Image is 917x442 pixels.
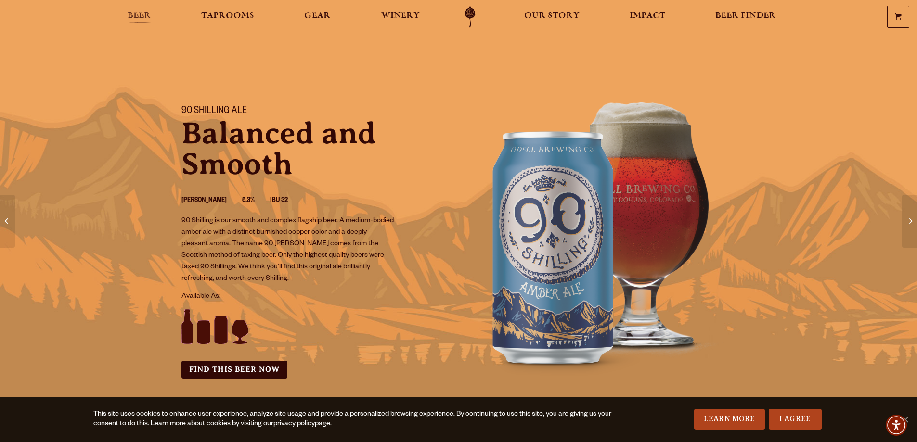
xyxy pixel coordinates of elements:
[623,6,672,28] a: Impact
[181,291,447,303] p: Available As:
[304,12,331,20] span: Gear
[298,6,337,28] a: Gear
[181,195,242,207] li: [PERSON_NAME]
[381,12,420,20] span: Winery
[769,409,822,430] a: I Agree
[270,195,303,207] li: IBU 32
[181,215,394,285] p: 90 Shilling is our smooth and complex flagship beer. A medium-bodied amber ale with a distinct bu...
[201,12,254,20] span: Taprooms
[452,6,488,28] a: Odell Home
[181,361,287,379] a: Find this Beer Now
[93,410,615,429] div: This site uses cookies to enhance user experience, analyze site usage and provide a personalized ...
[375,6,426,28] a: Winery
[518,6,586,28] a: Our Story
[715,12,776,20] span: Beer Finder
[524,12,580,20] span: Our Story
[694,409,765,430] a: Learn More
[121,6,157,28] a: Beer
[630,12,665,20] span: Impact
[242,195,270,207] li: 5.3%
[181,118,447,179] p: Balanced and Smooth
[273,420,315,428] a: privacy policy
[195,6,260,28] a: Taprooms
[128,12,151,20] span: Beer
[886,415,907,436] div: Accessibility Menu
[181,105,447,118] h1: 90 Shilling Ale
[709,6,782,28] a: Beer Finder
